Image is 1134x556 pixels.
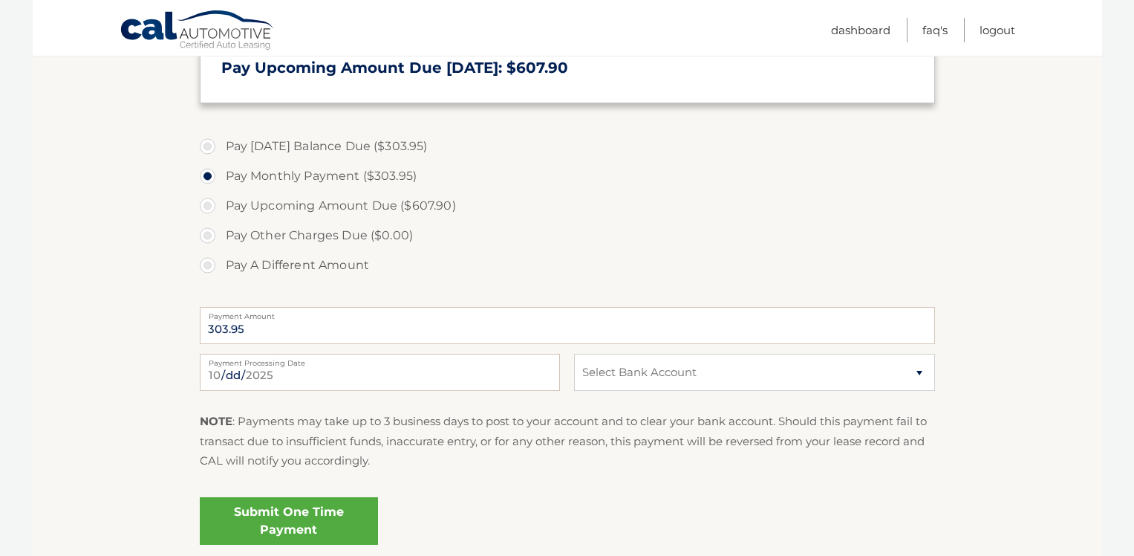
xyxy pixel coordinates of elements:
[200,497,378,545] a: Submit One Time Payment
[200,191,935,221] label: Pay Upcoming Amount Due ($607.90)
[831,18,890,42] a: Dashboard
[221,59,913,77] h3: Pay Upcoming Amount Due [DATE]: $607.90
[200,161,935,191] label: Pay Monthly Payment ($303.95)
[200,414,232,428] strong: NOTE
[200,412,935,471] p: : Payments may take up to 3 business days to post to your account and to clear your bank account....
[980,18,1015,42] a: Logout
[200,250,935,280] label: Pay A Different Amount
[200,132,935,161] label: Pay [DATE] Balance Due ($303.95)
[200,221,935,250] label: Pay Other Charges Due ($0.00)
[200,354,560,366] label: Payment Processing Date
[922,18,948,42] a: FAQ's
[120,10,276,53] a: Cal Automotive
[200,307,935,344] input: Payment Amount
[200,354,560,391] input: Payment Date
[200,307,935,319] label: Payment Amount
